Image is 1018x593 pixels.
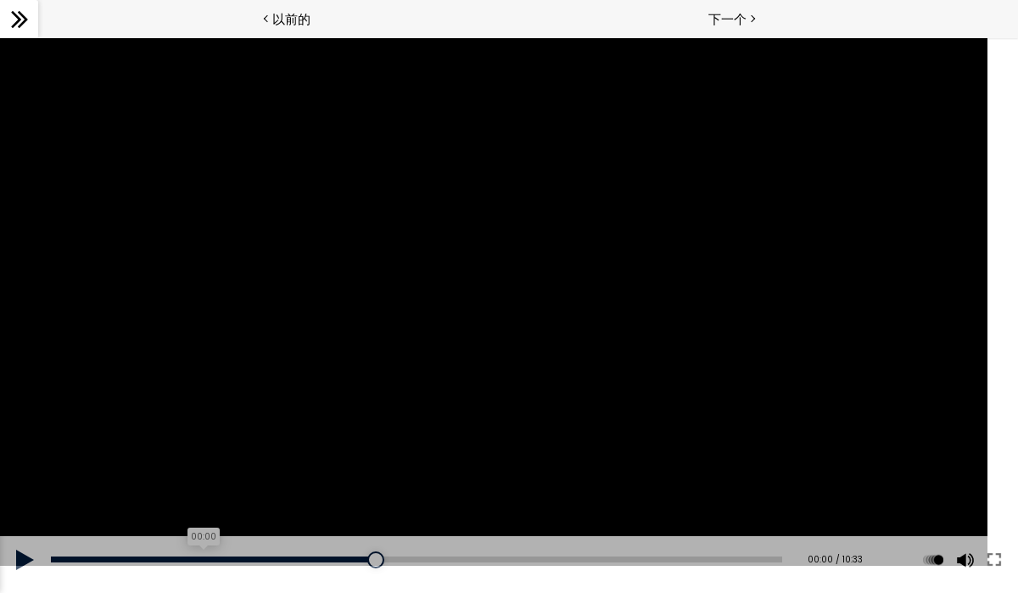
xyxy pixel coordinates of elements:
[951,536,976,584] button: 体积
[920,536,946,584] button: 播放速率
[808,553,863,566] font: 00:00 / 10:33
[272,10,310,28] font: 以前的
[708,10,747,28] font: 下一个
[191,530,216,543] font: 00:00
[918,536,948,584] div: 更改播放速率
